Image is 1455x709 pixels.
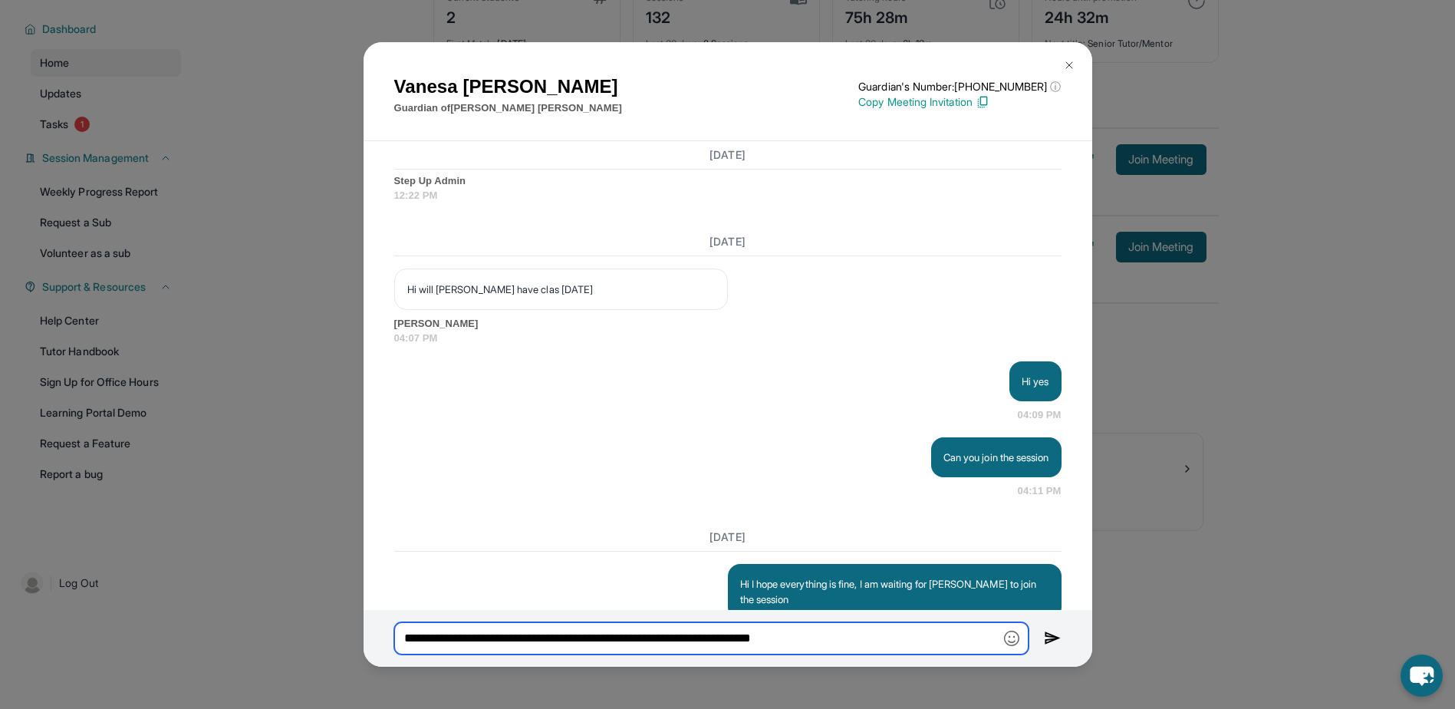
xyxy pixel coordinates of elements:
span: [PERSON_NAME] [394,316,1062,331]
span: 04:07 PM [394,331,1062,346]
p: Copy Meeting Invitation [858,94,1061,110]
p: Guardian's Number: [PHONE_NUMBER] [858,79,1061,94]
img: Emoji [1004,631,1019,646]
span: 12:22 PM [394,188,1062,203]
h3: [DATE] [394,529,1062,545]
img: Send icon [1044,629,1062,648]
span: Step Up Admin [394,173,1062,189]
button: chat-button [1401,655,1443,697]
p: Guardian of [PERSON_NAME] [PERSON_NAME] [394,101,622,116]
p: Hi will [PERSON_NAME] have clas [DATE] [407,282,715,297]
span: 04:11 PM [1018,483,1062,499]
h3: [DATE] [394,234,1062,249]
h3: [DATE] [394,147,1062,163]
p: Hi I hope everything is fine, I am waiting for [PERSON_NAME] to join the session [740,576,1049,607]
p: Can you join the session [943,450,1049,465]
span: ⓘ [1050,79,1061,94]
h1: Vanesa [PERSON_NAME] [394,73,622,101]
span: 04:09 PM [1018,407,1062,423]
img: Close Icon [1063,59,1075,71]
img: Copy Icon [976,95,989,109]
p: Hi yes [1022,374,1048,389]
